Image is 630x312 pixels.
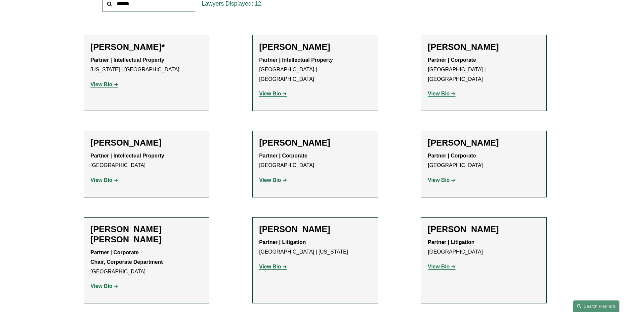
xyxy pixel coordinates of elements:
a: View Bio [428,264,456,269]
strong: View Bio [259,264,281,269]
strong: Chair, Corporate Department [91,259,163,265]
strong: View Bio [259,91,281,96]
strong: Partner | Litigation [428,239,475,245]
h2: [PERSON_NAME] [428,224,540,234]
strong: View Bio [91,82,112,87]
h2: [PERSON_NAME] [259,42,371,52]
a: View Bio [259,177,287,183]
strong: View Bio [428,177,450,183]
p: [GEOGRAPHIC_DATA] [428,151,540,170]
a: Search this site [573,300,619,312]
h2: [PERSON_NAME]* [91,42,202,52]
a: View Bio [428,91,456,96]
span: 12 [255,0,261,7]
h2: [PERSON_NAME] [428,42,540,52]
a: View Bio [91,283,118,289]
h2: [PERSON_NAME] [428,138,540,148]
p: [GEOGRAPHIC_DATA] [91,151,202,170]
h2: [PERSON_NAME] [259,138,371,148]
strong: Partner | Intellectual Property [91,57,164,63]
p: [GEOGRAPHIC_DATA] [259,151,371,170]
strong: Partner | Corporate [428,57,476,63]
a: View Bio [91,82,118,87]
p: [GEOGRAPHIC_DATA] | [GEOGRAPHIC_DATA] [428,55,540,84]
p: [GEOGRAPHIC_DATA] [91,248,202,276]
p: [US_STATE] | [GEOGRAPHIC_DATA] [91,55,202,75]
strong: Partner | Intellectual Property [91,153,164,158]
h2: [PERSON_NAME] [PERSON_NAME] [91,224,202,245]
a: View Bio [259,264,287,269]
p: [GEOGRAPHIC_DATA] | [US_STATE] [259,238,371,257]
strong: View Bio [428,264,450,269]
a: View Bio [259,91,287,96]
strong: Partner | Corporate [91,250,139,255]
strong: View Bio [91,177,112,183]
h2: [PERSON_NAME] [91,138,202,148]
strong: Partner | Corporate [428,153,476,158]
a: View Bio [428,177,456,183]
strong: Partner | Intellectual Property [259,57,333,63]
strong: View Bio [91,283,112,289]
strong: Partner | Litigation [259,239,306,245]
strong: View Bio [259,177,281,183]
strong: View Bio [428,91,450,96]
p: [GEOGRAPHIC_DATA] [428,238,540,257]
strong: Partner | Corporate [259,153,308,158]
p: [GEOGRAPHIC_DATA] | [GEOGRAPHIC_DATA] [259,55,371,84]
a: View Bio [91,177,118,183]
h2: [PERSON_NAME] [259,224,371,234]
